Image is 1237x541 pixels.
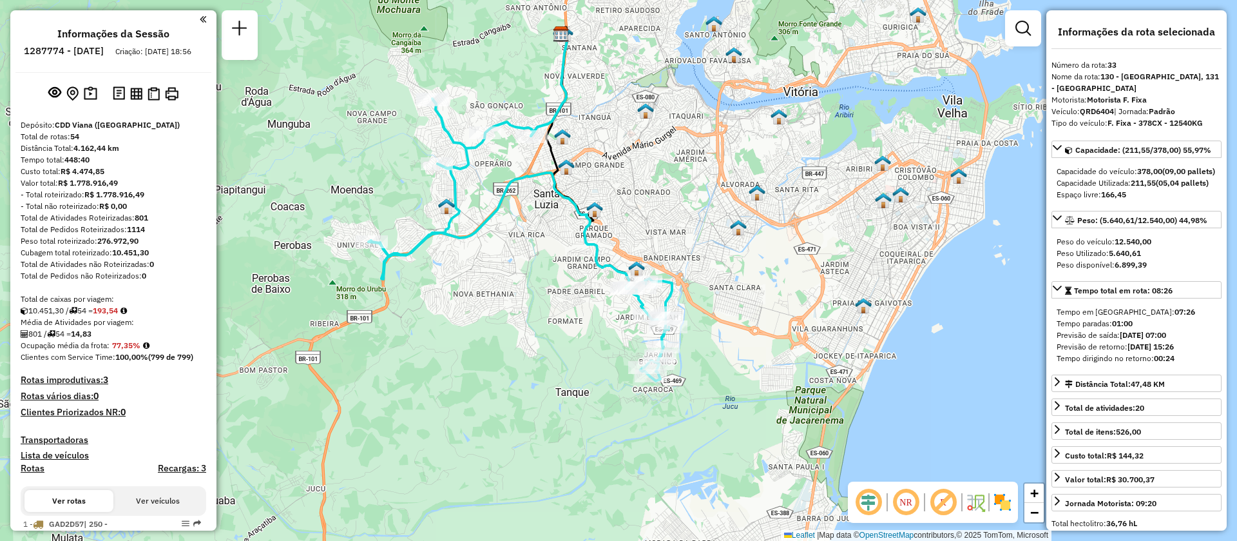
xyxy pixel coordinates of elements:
strong: 378,00 [1137,166,1162,176]
div: Total de rotas: [21,131,206,143]
img: Simulação - Primavera [438,198,455,215]
strong: 36,76 hL [1106,518,1137,528]
button: Exibir sessão original [46,83,64,104]
em: Rota exportada [193,520,201,527]
strong: R$ 4.474,85 [61,166,104,176]
strong: 166,45 [1101,190,1126,199]
div: Peso disponível: [1057,259,1216,271]
div: Tempo total em rota: 08:26 [1051,301,1222,369]
div: Espaço livre: [1057,189,1216,201]
img: Simulação- Ilha [705,15,722,32]
img: Simulação- Costa Azul [950,168,967,184]
div: Veículo: [1051,106,1222,117]
img: Simulação- Vila Guilhermina [771,108,787,125]
img: Simulação UDC light- Vitoria [554,128,571,145]
div: Capacidade Utilizada: [1057,177,1216,189]
img: Simulação- Itaciba [637,103,654,119]
div: Total de Atividades Roteirizadas: [21,212,206,224]
a: Zoom out [1024,503,1044,522]
strong: CDD Viana ([GEOGRAPHIC_DATA]) [55,120,180,130]
span: GAD2D57 [49,519,84,529]
strong: [DATE] 15:26 [1127,342,1174,351]
strong: 6.899,39 [1115,260,1147,270]
div: - Total roteirizado: [21,189,206,201]
span: Peso: (5.640,61/12.540,00) 44,98% [1077,215,1207,225]
span: − [1030,504,1039,520]
img: Simulação- Praia da Gaivotas [855,297,872,314]
i: Total de Atividades [21,330,28,338]
strong: 0 [149,259,154,269]
div: Tipo do veículo: [1051,117,1222,129]
div: Total de Pedidos não Roteirizados: [21,270,206,282]
div: Tempo paradas: [1057,318,1216,330]
strong: Motorista F. Fixa [1087,95,1147,104]
i: Total de rotas [47,330,55,338]
h4: Informações da Sessão [57,28,169,40]
img: Simulação- Santa Lucia [910,6,926,23]
strong: F. Fixa - 378CX - 12540KG [1108,118,1203,128]
div: Distância Total: [21,143,206,154]
span: Total de atividades: [1065,403,1144,413]
div: Motorista: [1051,94,1222,106]
img: Simulação- Jardim Marilândia [730,219,747,236]
strong: (05,04 pallets) [1156,178,1209,188]
strong: 1114 [127,224,145,234]
a: Exibir filtros [1010,15,1036,41]
div: Map data © contributors,© 2025 TomTom, Microsoft [781,530,1051,541]
div: Total de caixas por viagem: [21,293,206,305]
strong: 12.540,00 [1115,237,1151,246]
span: + [1030,485,1039,501]
em: Opções [182,520,189,527]
div: Tempo total: [21,154,206,166]
img: 524 UDC Light WCL Caratoira [725,46,742,63]
div: Número da rota: [1051,59,1222,71]
div: Total de itens: [1065,426,1141,438]
img: Fluxo de ruas [965,492,986,513]
strong: (799 de 799) [148,352,193,362]
button: Visualizar Romaneio [145,84,162,103]
img: Simulação- Santa Catarina [628,261,645,277]
h4: Informações da rota selecionada [1051,26,1222,38]
strong: 00:24 [1154,353,1175,363]
button: Ver veículos [113,490,202,512]
div: Cubagem total roteirizado: [21,247,206,259]
a: Total de atividades:20 [1051,398,1222,416]
h6: 1287774 - [DATE] [24,45,104,57]
strong: 54 [70,132,79,141]
img: 508 UDC Light WCL Santa Fé [586,201,603,218]
a: Tempo total em rota: 08:26 [1051,281,1222,299]
a: Valor total:R$ 30.700,37 [1051,470,1222,487]
span: Clientes com Service Time: [21,352,115,362]
h4: Lista de veículos [21,450,206,461]
a: Distância Total:47,48 KM [1051,375,1222,392]
img: 514 UDC Light WCL V. Gloria [874,155,891,172]
div: Capacidade do veículo: [1057,166,1216,177]
span: | [817,531,819,540]
strong: R$ 0,00 [99,201,127,211]
div: Jornada Motorista: 09:20 [1065,498,1156,509]
div: Distância Total: [1065,379,1165,390]
strong: 01:00 [1112,319,1133,328]
span: Ocultar deslocamento [853,487,884,518]
strong: [DATE] 07:00 [1120,330,1166,340]
h4: Transportadoras [21,435,206,446]
a: Clique aqui para minimizar o painel [200,12,206,26]
img: Simulação- Santa Inês [875,192,892,209]
div: Tempo em [GEOGRAPHIC_DATA]: [1057,306,1216,318]
span: Peso do veículo: [1057,237,1151,246]
a: Custo total:R$ 144,32 [1051,446,1222,464]
div: Capacidade: (211,55/378,00) 55,97% [1051,161,1222,206]
strong: Padrão [1149,106,1175,116]
div: Valor total: [21,177,206,189]
div: Total de Atividades não Roteirizadas: [21,259,206,270]
div: Total de Pedidos Roteirizados: [21,224,206,235]
h4: Recargas: 3 [158,463,206,474]
div: Depósito: [21,119,206,131]
button: Ver rotas [24,490,113,512]
div: Peso Utilizado: [1057,248,1216,259]
strong: 3 [103,374,108,386]
span: Capacidade: (211,55/378,00) 55,97% [1075,145,1211,155]
strong: 33 [1108,60,1117,70]
strong: 801 [135,213,148,222]
span: Tempo total em rota: 08:26 [1074,286,1173,295]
